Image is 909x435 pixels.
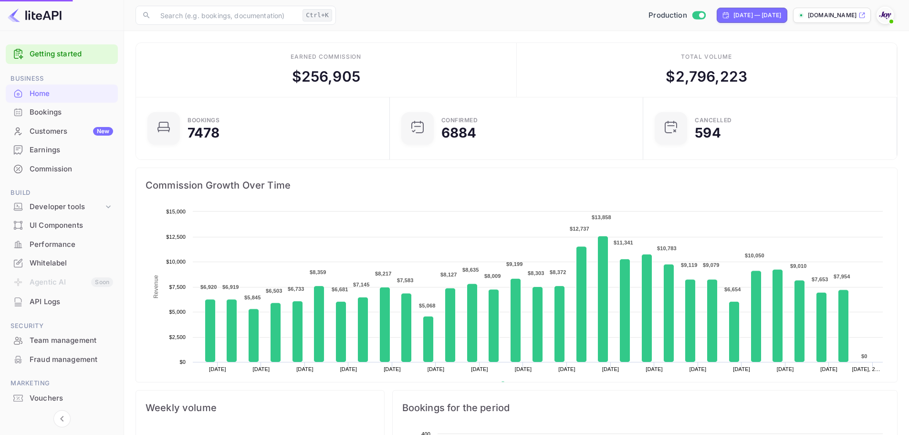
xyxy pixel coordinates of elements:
[146,178,888,193] span: Commission Growth Over Time
[153,275,159,298] text: Revenue
[790,263,807,269] text: $9,010
[209,366,226,372] text: [DATE]
[30,49,113,60] a: Getting started
[6,321,118,331] span: Security
[6,160,118,178] a: Commission
[6,389,118,408] div: Vouchers
[695,117,732,123] div: CANCELLED
[733,366,750,372] text: [DATE]
[852,366,880,372] text: [DATE], 2…
[6,74,118,84] span: Business
[550,269,566,275] text: $8,372
[30,393,113,404] div: Vouchers
[657,245,677,251] text: $10,783
[169,309,186,315] text: $5,000
[332,286,348,292] text: $6,681
[384,366,401,372] text: [DATE]
[146,400,375,415] span: Weekly volume
[745,253,764,258] text: $10,050
[30,107,113,118] div: Bookings
[166,259,186,265] text: $10,000
[30,297,113,308] div: API Logs
[471,366,488,372] text: [DATE]
[646,366,663,372] text: [DATE]
[353,282,370,287] text: $7,145
[440,272,457,277] text: $8,127
[861,353,867,359] text: $0
[30,354,113,365] div: Fraud management
[666,66,747,87] div: $ 2,796,223
[30,202,104,212] div: Developer tools
[592,214,611,220] text: $13,858
[6,331,118,349] a: Team management
[6,235,118,253] a: Performance
[681,262,698,268] text: $9,119
[724,286,741,292] text: $6,654
[397,277,414,283] text: $7,583
[169,334,186,340] text: $2,500
[6,293,118,311] div: API Logs
[188,126,220,139] div: 7478
[6,350,118,369] div: Fraud management
[30,164,113,175] div: Commission
[834,274,850,279] text: $7,954
[6,160,118,179] div: Commission
[155,6,299,25] input: Search (e.g. bookings, documentation)
[30,145,113,156] div: Earnings
[6,216,118,234] a: UI Components
[6,254,118,273] div: Whitelabel
[6,141,118,159] a: Earnings
[6,122,118,140] a: CustomersNew
[30,258,113,269] div: Whitelabel
[695,126,721,139] div: 594
[717,8,787,23] div: Click to change the date range period
[291,53,361,61] div: Earned commission
[515,366,532,372] text: [DATE]
[310,269,326,275] text: $8,359
[93,127,113,136] div: New
[645,10,709,21] div: Switch to Sandbox mode
[30,220,113,231] div: UI Components
[6,103,118,122] div: Bookings
[6,103,118,121] a: Bookings
[6,350,118,368] a: Fraud management
[681,53,732,61] div: Total volume
[303,9,332,21] div: Ctrl+K
[30,88,113,99] div: Home
[6,188,118,198] span: Build
[441,126,477,139] div: 6884
[340,366,357,372] text: [DATE]
[169,284,186,290] text: $7,500
[614,240,633,245] text: $11,341
[296,366,313,372] text: [DATE]
[6,199,118,215] div: Developer tools
[462,267,479,273] text: $8,635
[690,366,707,372] text: [DATE]
[292,66,360,87] div: $ 256,905
[53,410,71,427] button: Collapse navigation
[812,276,828,282] text: $7,653
[222,284,239,290] text: $6,919
[602,366,619,372] text: [DATE]
[6,85,118,102] a: Home
[8,8,62,23] img: LiteAPI logo
[528,270,544,276] text: $8,303
[166,209,186,214] text: $15,000
[6,85,118,103] div: Home
[200,284,217,290] text: $6,920
[30,239,113,250] div: Performance
[484,273,501,279] text: $8,009
[820,366,837,372] text: [DATE]
[441,117,478,123] div: Confirmed
[509,382,533,388] text: Revenue
[6,389,118,407] a: Vouchers
[808,11,857,20] p: [DOMAIN_NAME]
[30,335,113,346] div: Team management
[6,254,118,272] a: Whitelabel
[30,126,113,137] div: Customers
[733,11,781,20] div: [DATE] — [DATE]
[166,234,186,240] text: $12,500
[375,271,392,276] text: $8,217
[703,262,720,268] text: $9,079
[6,378,118,389] span: Marketing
